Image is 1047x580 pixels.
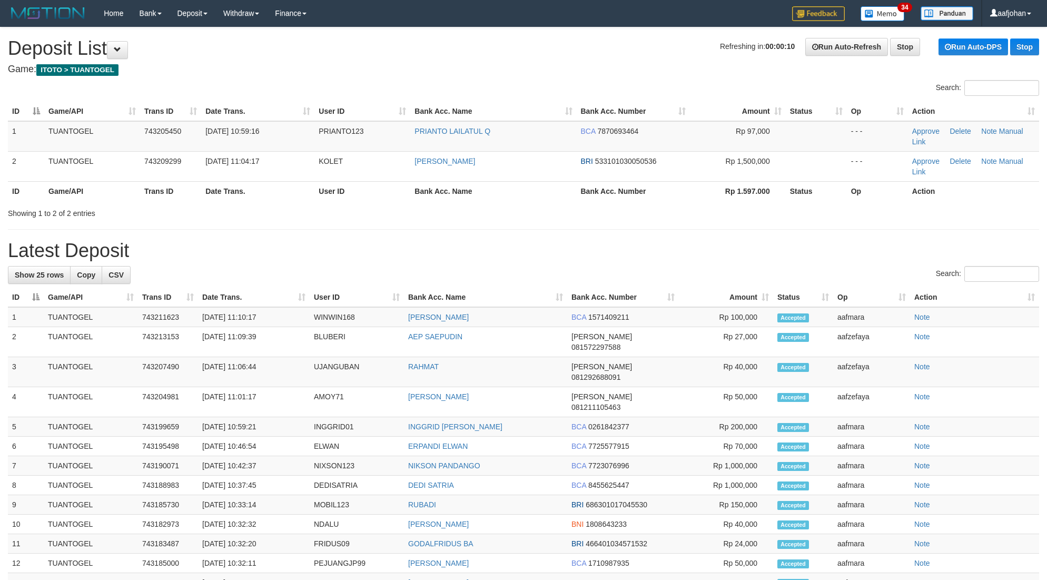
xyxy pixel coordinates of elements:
td: TUANTOGEL [44,307,138,327]
td: 1 [8,121,44,152]
span: Accepted [777,313,809,322]
td: [DATE] 10:32:11 [198,554,310,573]
td: [DATE] 10:59:21 [198,417,310,437]
td: [DATE] 11:09:39 [198,327,310,357]
th: Amount: activate to sort column ascending [679,288,773,307]
span: Accepted [777,462,809,471]
span: Accepted [777,540,809,549]
span: ITOTO > TUANTOGEL [36,64,118,76]
td: UJANGUBAN [310,357,404,387]
span: [DATE] 11:04:17 [205,157,259,165]
td: TUANTOGEL [44,121,140,152]
a: Note [914,442,930,450]
input: Search: [964,80,1039,96]
a: Note [981,157,997,165]
td: 743199659 [138,417,198,437]
td: 743204981 [138,387,198,417]
span: BCA [571,313,586,321]
th: Action: activate to sort column ascending [908,102,1039,121]
a: Stop [890,38,920,56]
th: Bank Acc. Number: activate to sort column ascending [577,102,690,121]
td: TUANTOGEL [44,387,138,417]
a: [PERSON_NAME] [408,520,469,528]
span: Rp 1,500,000 [726,157,770,165]
span: Copy 081211105463 to clipboard [571,403,620,411]
span: Copy 686301017045530 to clipboard [586,500,647,509]
a: NIKSON PANDANGO [408,461,480,470]
a: Note [914,539,930,548]
td: Rp 50,000 [679,554,773,573]
a: Note [914,559,930,567]
th: Rp 1.597.000 [690,181,786,201]
a: Note [914,313,930,321]
a: Note [914,481,930,489]
span: 34 [897,3,912,12]
th: Status [786,181,847,201]
span: Accepted [777,423,809,432]
th: Status: activate to sort column ascending [786,102,847,121]
a: Note [981,127,997,135]
td: TUANTOGEL [44,476,138,495]
span: BCA [571,461,586,470]
a: Show 25 rows [8,266,71,284]
a: CSV [102,266,131,284]
td: aafmara [833,534,910,554]
td: [DATE] 10:46:54 [198,437,310,456]
th: Action: activate to sort column ascending [910,288,1039,307]
td: Rp 50,000 [679,387,773,417]
a: Manual Link [912,127,1023,146]
td: 10 [8,515,44,534]
th: Bank Acc. Name: activate to sort column ascending [404,288,567,307]
th: Bank Acc. Number: activate to sort column ascending [567,288,679,307]
label: Search: [936,266,1039,282]
span: Copy 533101030050536 to clipboard [595,157,657,165]
th: Bank Acc. Name: activate to sort column ascending [410,102,576,121]
span: Accepted [777,333,809,342]
a: [PERSON_NAME] [408,559,469,567]
span: Rp 97,000 [736,127,770,135]
span: Copy 1808643233 to clipboard [586,520,627,528]
a: Note [914,362,930,371]
td: aafmara [833,417,910,437]
span: BCA [571,481,586,489]
img: MOTION_logo.png [8,5,88,21]
td: Rp 200,000 [679,417,773,437]
td: [DATE] 11:10:17 [198,307,310,327]
td: TUANTOGEL [44,357,138,387]
span: KOLET [319,157,343,165]
input: Search: [964,266,1039,282]
div: Showing 1 to 2 of 2 entries [8,204,428,219]
td: 6 [8,437,44,456]
a: Note [914,461,930,470]
th: Trans ID: activate to sort column ascending [138,288,198,307]
td: Rp 1,000,000 [679,476,773,495]
td: 4 [8,387,44,417]
td: TUANTOGEL [44,534,138,554]
span: Accepted [777,481,809,490]
th: Date Trans. [201,181,314,201]
span: Copy 0261842377 to clipboard [588,422,629,431]
th: User ID: activate to sort column ascending [314,102,410,121]
span: [PERSON_NAME] [571,362,632,371]
td: 2 [8,327,44,357]
td: aafzefaya [833,387,910,417]
td: [DATE] 10:32:20 [198,534,310,554]
th: Op: activate to sort column ascending [833,288,910,307]
td: [DATE] 10:33:14 [198,495,310,515]
span: BRI [571,500,584,509]
span: Accepted [777,363,809,372]
th: Amount: activate to sort column ascending [690,102,786,121]
span: 743205450 [144,127,181,135]
a: RUBADI [408,500,436,509]
td: aafmara [833,307,910,327]
th: Date Trans.: activate to sort column ascending [198,288,310,307]
h1: Latest Deposit [8,240,1039,261]
span: Copy 081292688091 to clipboard [571,373,620,381]
th: User ID: activate to sort column ascending [310,288,404,307]
span: [PERSON_NAME] [571,392,632,401]
span: Accepted [777,520,809,529]
th: Bank Acc. Name [410,181,576,201]
a: [PERSON_NAME] [414,157,475,165]
td: AMOY71 [310,387,404,417]
span: Copy 7723076996 to clipboard [588,461,629,470]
